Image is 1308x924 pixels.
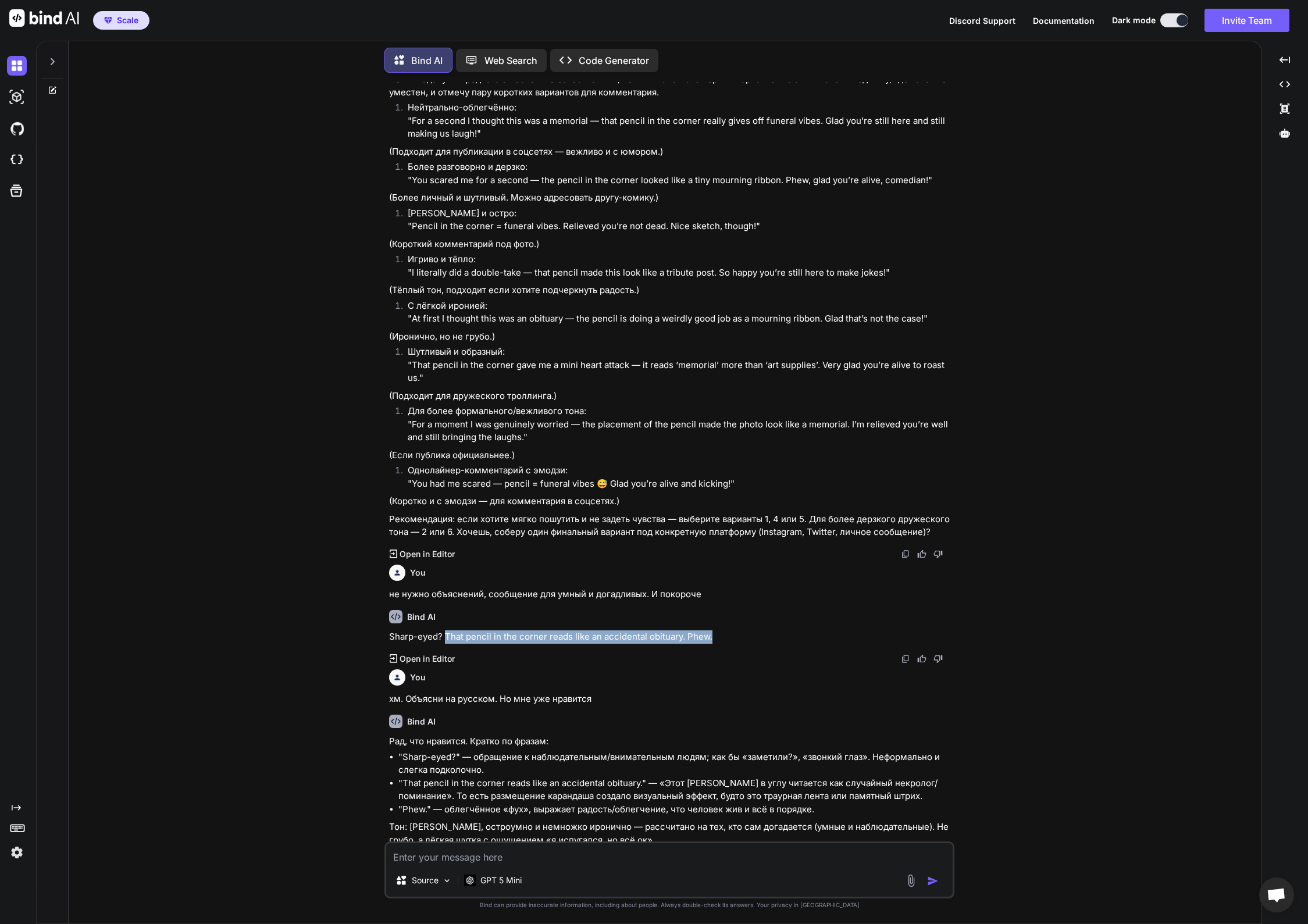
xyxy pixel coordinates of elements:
img: dislike [933,654,943,663]
img: GPT 5 Mini [464,875,476,886]
span: Discord Support [949,16,1015,26]
div: Open chat [1259,877,1294,912]
img: attachment [904,874,918,887]
li: "Sharp-eyed?" — обращение к наблюдательным/внимательным людям; как бы «заметили?», «звонкий глаз»... [398,751,952,777]
p: GPT 5 Mini [480,875,522,886]
li: Более разговорно и дерзко: "You scared me for a second — the pencil in the corner looked like a t... [398,160,952,187]
span: Dark mode [1112,15,1156,26]
img: settings [7,843,27,862]
img: like [917,654,926,663]
p: Web Search [484,53,537,67]
img: darkAi-studio [7,87,27,107]
img: darkChat [7,56,27,76]
img: icon [927,875,939,887]
p: (Более личный и шутливый. Можно адресовать другу-комику.) [389,191,952,205]
button: Documentation [1033,15,1095,27]
button: Discord Support [949,15,1015,27]
img: Bind AI [9,9,79,27]
img: premium [104,17,112,24]
img: cloudideIcon [7,150,27,170]
p: Source [412,875,439,886]
h6: You [410,567,426,579]
button: Invite Team [1204,9,1289,32]
li: Для более формального/вежливого тона: "For a moment I was genuinely worried — the placement of th... [398,405,952,444]
p: Bind AI [411,53,443,67]
p: Рад, что нравится. Кратко по фразам: [389,735,952,748]
p: (Подходит для дружеского троллинга.) [389,390,952,403]
span: Scale [117,15,138,26]
p: Bind can provide inaccurate information, including about people. Always double-check its answers.... [384,901,954,909]
p: Понял задачу — предлагаю несколько естественных, лёгких и слегка юморных вариантов на английском.... [389,73,952,99]
p: Open in Editor [400,653,455,665]
li: Шутливый и образный: "That pencil in the corner gave me a mini heart attack — it reads ‘memorial’... [398,345,952,385]
p: Sharp-eyed? That pencil in the corner reads like an accidental obituary. Phew. [389,630,952,644]
p: (Тёплый тон, подходит если хотите подчеркнуть радость.) [389,284,952,297]
p: Code Generator [579,53,649,67]
h6: Bind AI [407,716,436,727]
p: (Короткий комментарий под фото.) [389,238,952,251]
span: Documentation [1033,16,1095,26]
img: copy [901,550,910,559]
li: Игриво и тёпло: "I literally did a double-take — that pencil made this look like a tribute post. ... [398,253,952,279]
li: "Phew." — облегчённое «фух», выражает радость/облегчение, что человек жив и всё в порядке. [398,803,952,816]
li: Нейтрально-облегчённо: "For a second I thought this was a memorial — that pencil in the corner re... [398,101,952,141]
p: Open in Editor [400,548,455,560]
button: premiumScale [93,11,149,30]
img: githubDark [7,119,27,138]
p: Рекомендация: если хотите мягко пошутить и не задеть чувства — выберите варианты 1, 4 или 5. Для ... [389,513,952,539]
img: copy [901,654,910,663]
li: [PERSON_NAME] и остро: "Pencil in the corner = funeral vibes. Relieved you’re not dead. Nice sket... [398,207,952,233]
p: хм. Объясни на русском. Но мне уже нравится [389,693,952,706]
p: (Коротко и с эмодзи — для комментария в соцсетях.) [389,495,952,508]
p: Тон: [PERSON_NAME], остроумно и немножко иронично — рассчитано на тех, кто сам догадается (умные ... [389,820,952,847]
p: не нужно объяснений, сообщение для умный и догадливых. И покороче [389,588,952,601]
p: (Иронично, но не грубо.) [389,330,952,344]
img: like [917,550,926,559]
p: (Подходит для публикации в соцсетях — вежливо и с юмором.) [389,145,952,159]
p: (Если публика официальнее.) [389,449,952,462]
img: dislike [933,550,943,559]
h6: Bind AI [407,611,436,623]
img: Pick Models [442,876,452,886]
li: Однолайнер-комментарий с эмодзи: "You had me scared — pencil = funeral vibes 😅 Glad you’re alive ... [398,464,952,490]
li: С лёгкой иронией: "At first I thought this was an obituary — the pencil is doing a weirdly good j... [398,299,952,326]
li: "That pencil in the corner reads like an accidental obituary." — «Этот [PERSON_NAME] в углу читае... [398,777,952,803]
h6: You [410,672,426,683]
